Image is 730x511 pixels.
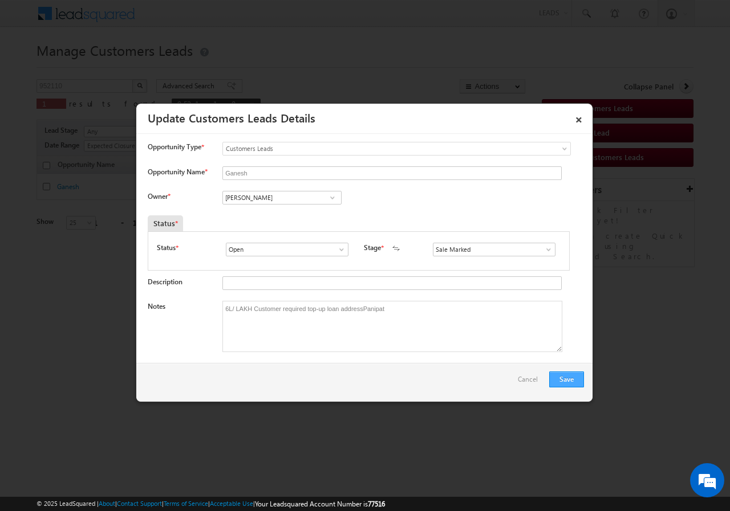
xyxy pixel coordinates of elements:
[117,500,162,507] a: Contact Support
[210,500,253,507] a: Acceptable Use
[148,167,207,176] label: Opportunity Name
[157,243,176,253] label: Status
[222,142,571,156] a: Customers Leads
[226,243,348,256] input: Type to Search
[331,244,346,255] a: Show All Items
[148,109,315,125] a: Update Customers Leads Details
[99,500,115,507] a: About
[368,500,385,508] span: 77516
[187,6,214,33] div: Minimize live chat window
[222,191,342,205] input: Type to Search
[223,144,524,154] span: Customers Leads
[164,500,208,507] a: Terms of Service
[15,105,208,341] textarea: Type your message and hit 'Enter'
[155,351,207,366] em: Start Chat
[148,277,182,286] label: Description
[255,500,385,508] span: Your Leadsquared Account Number is
[148,302,165,310] label: Notes
[59,60,192,75] div: Chat with us now
[19,60,48,75] img: d_60004797649_company_0_60004797649
[148,142,201,152] span: Opportunity Type
[518,371,544,393] a: Cancel
[148,215,183,231] div: Status
[364,243,381,253] label: Stage
[569,108,589,128] a: ×
[549,371,584,387] button: Save
[433,243,555,256] input: Type to Search
[538,244,553,255] a: Show All Items
[325,192,339,203] a: Show All Items
[36,498,385,509] span: © 2025 LeadSquared | | | | |
[148,192,170,201] label: Owner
